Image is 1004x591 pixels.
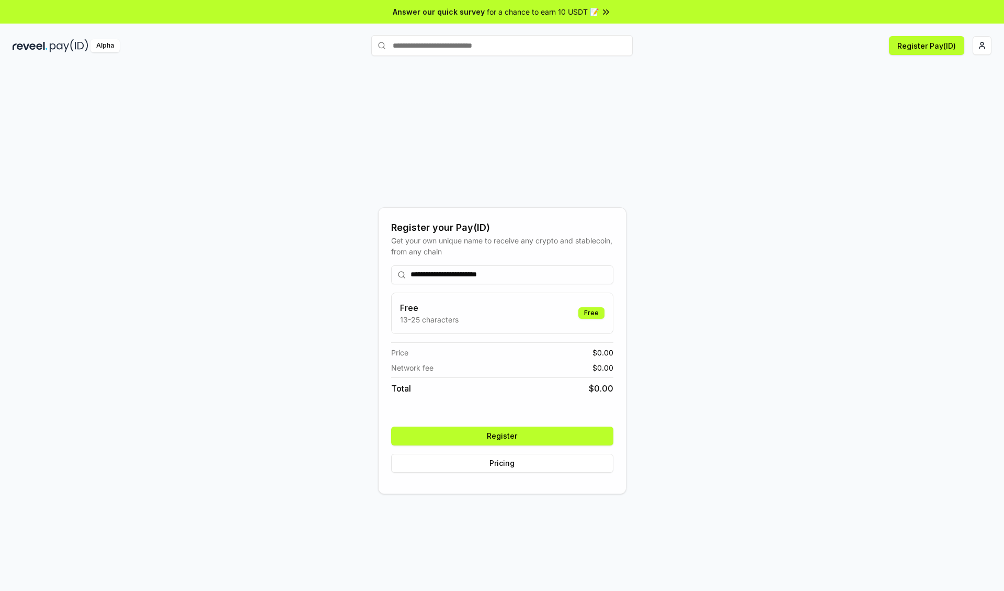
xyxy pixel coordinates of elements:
[391,220,613,235] div: Register your Pay(ID)
[50,39,88,52] img: pay_id
[391,347,408,358] span: Price
[400,314,459,325] p: 13-25 characters
[391,382,411,395] span: Total
[391,235,613,257] div: Get your own unique name to receive any crypto and stablecoin, from any chain
[592,347,613,358] span: $ 0.00
[391,427,613,445] button: Register
[578,307,604,319] div: Free
[592,362,613,373] span: $ 0.00
[393,6,485,17] span: Answer our quick survey
[13,39,48,52] img: reveel_dark
[589,382,613,395] span: $ 0.00
[400,302,459,314] h3: Free
[889,36,964,55] button: Register Pay(ID)
[487,6,599,17] span: for a chance to earn 10 USDT 📝
[391,454,613,473] button: Pricing
[90,39,120,52] div: Alpha
[391,362,433,373] span: Network fee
